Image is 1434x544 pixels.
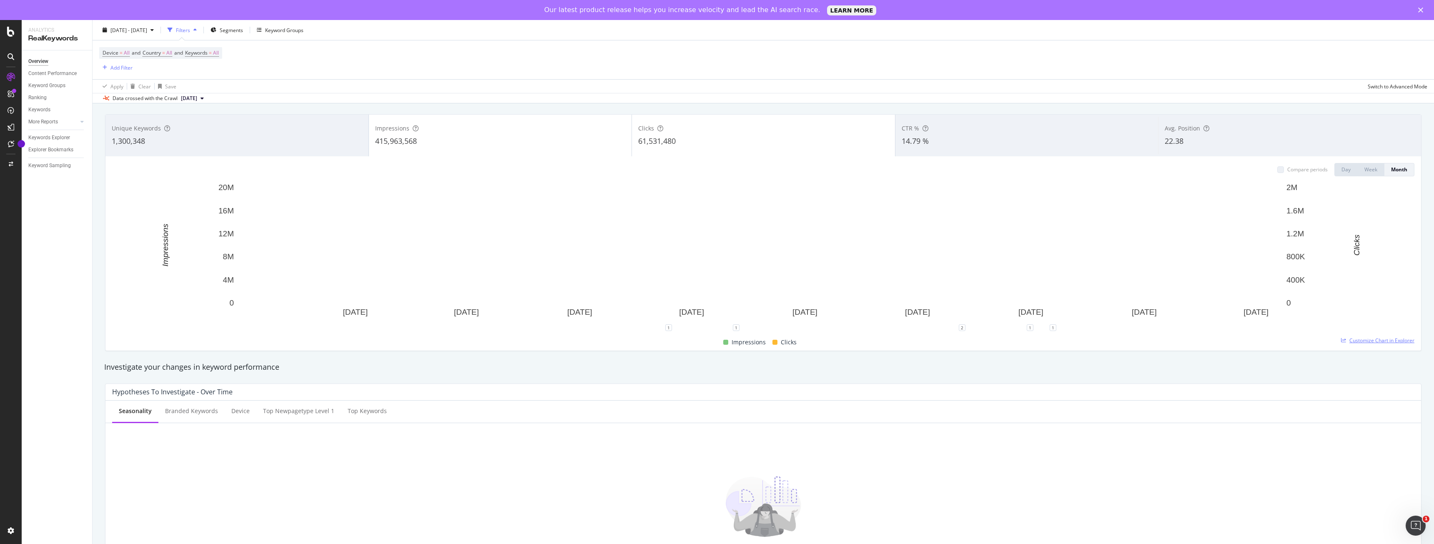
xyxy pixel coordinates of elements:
[665,324,672,331] div: 1
[164,23,200,37] button: Filters
[220,26,243,33] span: Segments
[176,26,190,33] div: Filters
[161,223,170,266] text: Impressions
[132,49,140,56] span: and
[265,26,303,33] div: Keyword Groups
[112,183,1408,328] svg: A chart.
[567,308,592,316] text: [DATE]
[28,69,77,78] div: Content Performance
[110,83,123,90] div: Apply
[120,49,123,56] span: =
[1018,308,1043,316] text: [DATE]
[99,23,157,37] button: [DATE] - [DATE]
[165,407,218,415] div: Branded Keywords
[28,145,86,154] a: Explorer Bookmarks
[218,183,234,192] text: 20M
[1050,324,1056,331] div: 1
[28,93,47,102] div: Ranking
[28,81,65,90] div: Keyword Groups
[792,308,817,316] text: [DATE]
[174,49,183,56] span: and
[638,124,654,132] span: Clicks
[1391,166,1407,173] div: Month
[138,83,151,90] div: Clear
[781,337,797,347] span: Clicks
[103,49,118,56] span: Device
[218,229,234,238] text: 12M
[165,83,176,90] div: Save
[732,337,766,347] span: Impressions
[375,136,417,146] span: 415,963,568
[166,47,172,59] span: All
[28,69,86,78] a: Content Performance
[1165,136,1183,146] span: 22.38
[1286,229,1304,238] text: 1.2M
[1286,206,1304,215] text: 1.6M
[348,407,387,415] div: Top Keywords
[178,93,207,103] button: [DATE]
[1165,124,1200,132] span: Avg. Position
[28,57,86,66] a: Overview
[1341,166,1351,173] div: Day
[253,23,307,37] button: Keyword Groups
[1286,298,1291,307] text: 0
[223,252,234,261] text: 8M
[375,124,409,132] span: Impressions
[113,95,178,102] div: Data crossed with the Crawl
[1132,308,1157,316] text: [DATE]
[231,407,250,415] div: Device
[28,118,58,126] div: More Reports
[28,93,86,102] a: Ranking
[28,133,70,142] div: Keywords Explorer
[213,47,219,59] span: All
[1287,166,1328,173] div: Compare periods
[99,63,133,73] button: Add Filter
[1423,516,1429,522] span: 1
[905,308,930,316] text: [DATE]
[229,298,234,307] text: 0
[638,136,676,146] span: 61,531,480
[28,118,78,126] a: More Reports
[1286,276,1305,284] text: 400K
[207,23,246,37] button: Segments
[28,105,86,114] a: Keywords
[110,64,133,71] div: Add Filter
[1286,183,1297,192] text: 2M
[1286,252,1305,261] text: 800K
[1341,337,1414,344] a: Customize Chart in Explorer
[28,161,86,170] a: Keyword Sampling
[1406,516,1426,536] iframe: Intercom live chat
[143,49,161,56] span: Country
[28,145,73,154] div: Explorer Bookmarks
[218,206,234,215] text: 16M
[104,362,1422,373] div: Investigate your changes in keyword performance
[263,407,334,415] div: Top newpagetype Level 1
[209,49,212,56] span: =
[28,161,71,170] div: Keyword Sampling
[725,476,801,537] img: DOMkxPr1.png
[112,136,145,146] span: 1,300,348
[1243,308,1269,316] text: [DATE]
[827,5,877,15] a: LEARN MORE
[902,124,919,132] span: CTR %
[1418,8,1426,13] div: Close
[112,124,161,132] span: Unique Keywords
[127,80,151,93] button: Clear
[119,407,152,415] div: Seasonality
[959,324,965,331] div: 2
[28,34,85,43] div: RealKeywords
[343,308,368,316] text: [DATE]
[1349,337,1414,344] span: Customize Chart in Explorer
[112,388,233,396] div: Hypotheses to Investigate - Over Time
[181,95,197,102] span: 2025 Jul. 31st
[1352,234,1361,256] text: Clicks
[1364,80,1427,93] button: Switch to Advanced Mode
[1384,163,1414,176] button: Month
[902,136,929,146] span: 14.79 %
[1334,163,1358,176] button: Day
[28,105,50,114] div: Keywords
[124,47,130,59] span: All
[733,324,740,331] div: 1
[28,57,48,66] div: Overview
